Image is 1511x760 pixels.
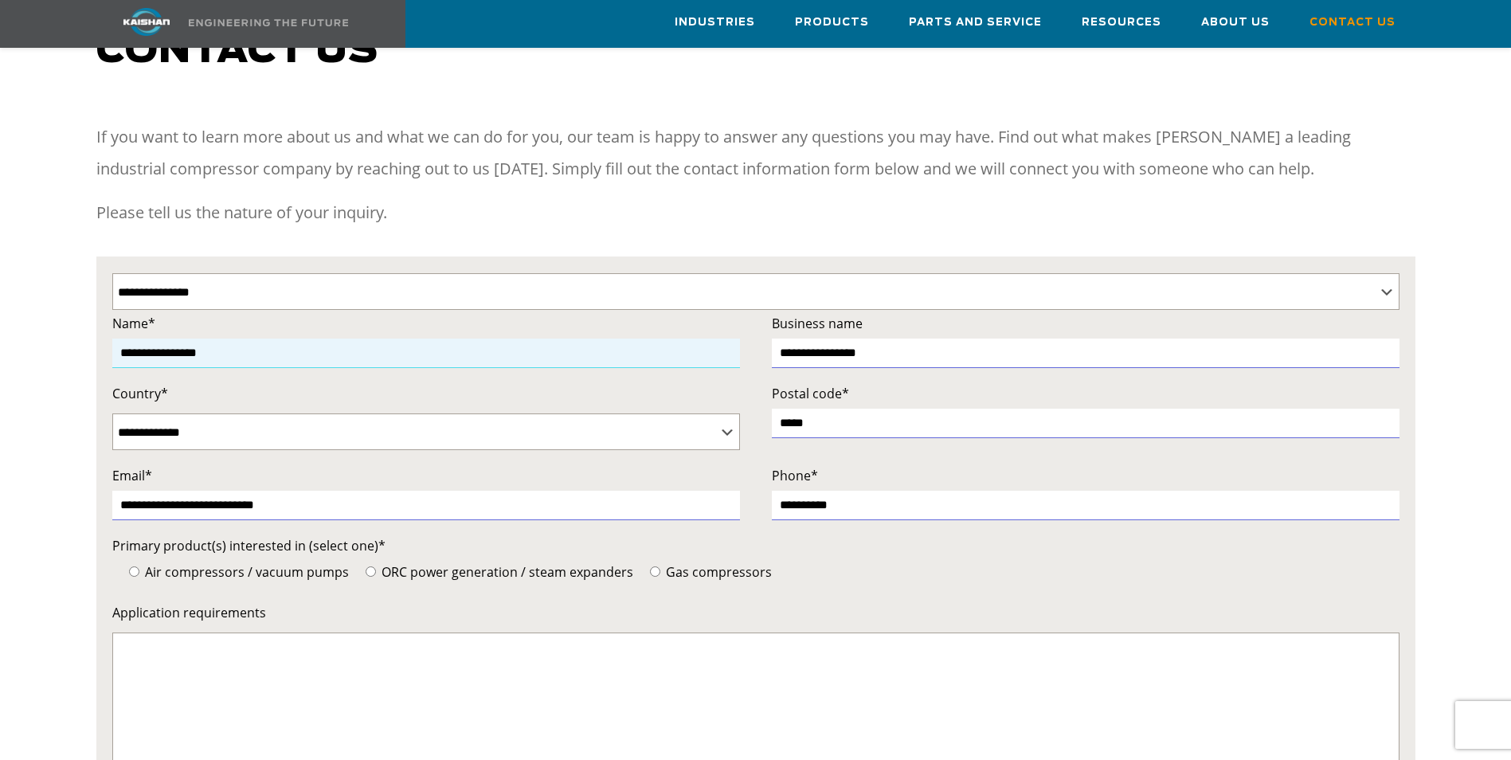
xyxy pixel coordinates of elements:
[909,14,1042,32] span: Parts and Service
[1201,1,1270,44] a: About Us
[663,563,772,581] span: Gas compressors
[189,19,348,26] img: Engineering the future
[772,312,1399,335] label: Business name
[142,563,349,581] span: Air compressors / vacuum pumps
[675,14,755,32] span: Industries
[1309,14,1396,32] span: Contact Us
[675,1,755,44] a: Industries
[795,14,869,32] span: Products
[112,382,740,405] label: Country*
[96,121,1415,185] p: If you want to learn more about us and what we can do for you, our team is happy to answer any qu...
[1309,1,1396,44] a: Contact Us
[112,464,740,487] label: Email*
[772,464,1399,487] label: Phone*
[112,312,740,335] label: Name*
[909,1,1042,44] a: Parts and Service
[378,563,633,581] span: ORC power generation / steam expanders
[96,197,1415,229] p: Please tell us the nature of your inquiry.
[96,32,378,70] span: Contact us
[772,382,1399,405] label: Postal code*
[650,566,660,577] input: Gas compressors
[1082,1,1161,44] a: Resources
[129,566,139,577] input: Air compressors / vacuum pumps
[795,1,869,44] a: Products
[87,8,206,36] img: kaishan logo
[1082,14,1161,32] span: Resources
[366,566,376,577] input: ORC power generation / steam expanders
[112,601,1399,624] label: Application requirements
[1201,14,1270,32] span: About Us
